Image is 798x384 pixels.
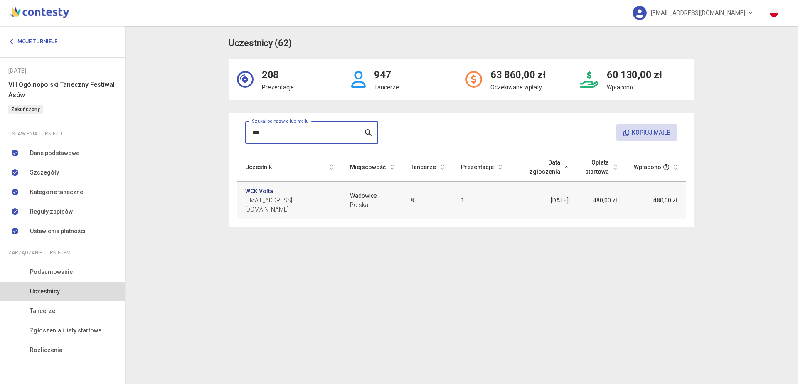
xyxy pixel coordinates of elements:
[30,306,55,315] span: Tancerze
[30,168,59,177] span: Szczegóły
[342,153,402,182] th: Miejscowość
[453,182,510,219] td: 1
[262,83,294,92] p: Prezentacje
[651,4,745,22] span: [EMAIL_ADDRESS][DOMAIN_NAME]
[30,267,73,276] span: Podsumowanie
[350,200,394,209] span: Polska
[8,248,71,257] span: Zarządzanie turniejem
[402,153,453,182] th: Tancerze
[8,105,43,114] span: Zakończony
[30,326,101,335] span: Zgłoszenia i listy startowe
[402,182,453,219] td: 8
[490,67,546,83] h2: 63 860,00 zł
[616,124,677,141] button: Kopiuj maile
[229,36,292,51] h3: Uczestnicy (62)
[30,148,79,158] span: Dane podstawowe
[245,196,333,214] span: [EMAIL_ADDRESS][DOMAIN_NAME]
[8,79,116,100] h6: VIII Ogólnopolski Taneczny Festiwal Asów
[8,66,116,75] div: [DATE]
[577,153,626,182] th: Opłata startowa
[453,153,510,182] th: Prezentacje
[607,83,662,92] p: Wpłacono
[8,34,64,49] a: Moje turnieje
[577,182,626,219] td: 480,00 zł
[30,345,62,354] span: Rozliczenia
[490,83,546,92] p: Oczekiwane wpłaty
[8,129,116,138] div: Ustawienia turnieju
[374,67,399,83] h2: 947
[30,226,86,236] span: Ustawienia płatności
[634,162,661,172] span: Wpłacono
[262,67,294,83] h2: 208
[374,83,399,92] p: Tancerze
[626,182,686,219] td: 480,00 zł
[510,153,577,182] th: Data zgłoszenia
[30,187,83,197] span: Kategorie taneczne
[350,191,394,200] span: Wadowice
[30,207,73,216] span: Reguły zapisów
[30,287,60,296] span: Uczestnicy
[607,67,662,83] h2: 60 130,00 zł
[237,153,342,182] th: Uczestnik
[510,182,577,219] td: [DATE]
[245,187,273,196] a: WCK Volta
